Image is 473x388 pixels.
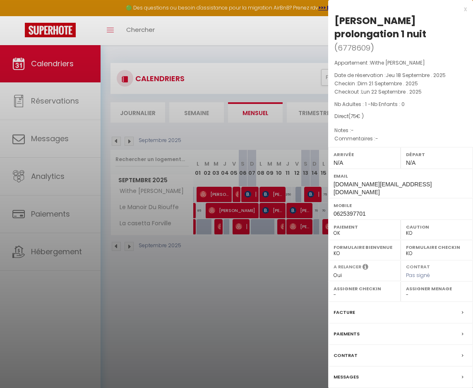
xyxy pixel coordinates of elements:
[406,243,468,251] label: Formulaire Checkin
[334,373,359,381] label: Messages
[334,135,467,143] p: Commentaires :
[334,181,432,195] span: [DOMAIN_NAME][EMAIL_ADDRESS][DOMAIN_NAME]
[334,126,467,135] p: Notes :
[406,284,468,293] label: Assigner Menage
[351,127,354,134] span: -
[334,80,467,88] p: Checkin :
[334,88,467,96] p: Checkout :
[375,135,378,142] span: -
[334,113,467,120] div: Direct
[363,263,368,272] i: Sélectionner OUI si vous souhaiter envoyer les séquences de messages post-checkout
[334,308,355,317] label: Facture
[406,263,430,269] label: Contrat
[334,42,374,53] span: ( )
[406,159,415,166] span: N/A
[334,101,405,108] span: Nb Adultes : 1 -
[351,113,356,120] span: 75
[348,113,364,120] span: ( € )
[406,150,468,159] label: Départ
[334,210,366,217] span: 0625397701
[334,223,395,231] label: Paiement
[334,59,467,67] p: Appartement :
[386,72,446,79] span: Jeu 18 Septembre . 2025
[334,150,395,159] label: Arrivée
[334,330,360,338] label: Paiements
[406,223,468,231] label: Caution
[334,284,395,293] label: Assigner Checkin
[358,80,418,87] span: Dim 21 Septembre . 2025
[334,159,343,166] span: N/A
[370,59,425,66] span: Withe [PERSON_NAME]
[361,88,422,95] span: Lun 22 Septembre . 2025
[334,172,468,180] label: Email
[371,101,405,108] span: Nb Enfants : 0
[334,263,361,270] label: A relancer
[328,4,467,14] div: x
[334,201,468,210] label: Mobile
[334,14,467,41] div: [PERSON_NAME] prolongation 1 nuit
[334,71,467,80] p: Date de réservation :
[334,243,395,251] label: Formulaire Bienvenue
[334,351,358,360] label: Contrat
[406,272,430,279] span: Pas signé
[338,43,370,53] span: 6778609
